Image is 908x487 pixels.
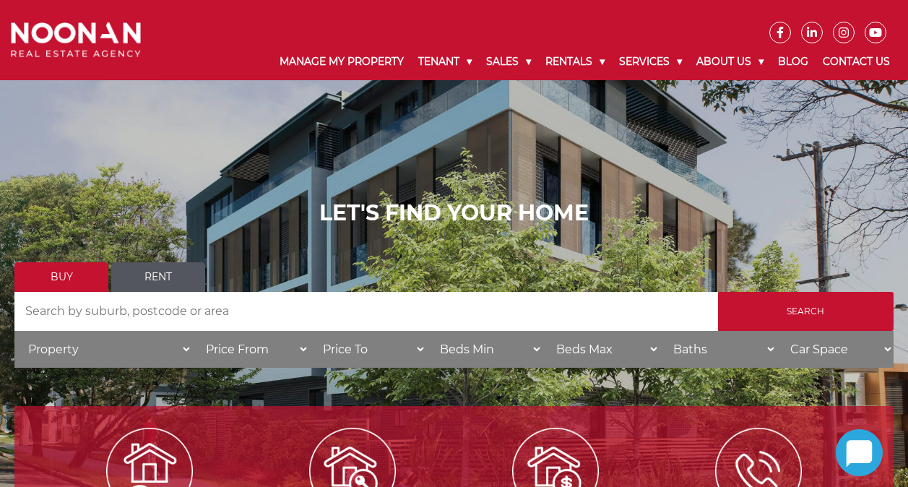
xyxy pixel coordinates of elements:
[111,262,205,292] a: Rent
[479,43,538,80] a: Sales
[11,22,141,59] img: Noonan Real Estate Agency
[771,43,816,80] a: Blog
[14,262,108,292] a: Buy
[816,43,897,80] a: Contact Us
[14,200,894,226] h1: LET'S FIND YOUR HOME
[14,292,718,331] input: Search by suburb, postcode or area
[538,43,612,80] a: Rentals
[689,43,771,80] a: About Us
[612,43,689,80] a: Services
[272,43,411,80] a: Manage My Property
[718,292,894,331] input: Search
[411,43,479,80] a: Tenant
